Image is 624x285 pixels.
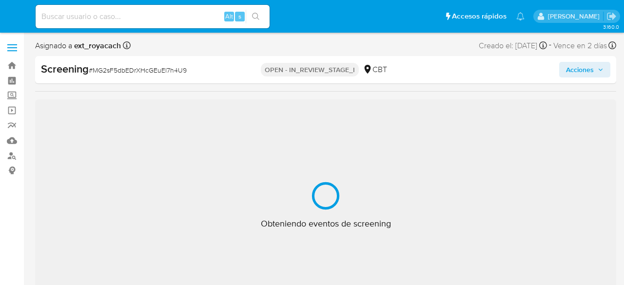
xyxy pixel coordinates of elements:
span: # MG2sF5dbEDrXHcGEuEl7h4U9 [89,65,187,75]
span: - [549,39,551,52]
b: ext_royacach [72,40,121,51]
span: Vence en 2 días [553,40,607,51]
div: Creado el: [DATE] [479,39,547,52]
p: OPEN - IN_REVIEW_STAGE_I [261,63,359,76]
button: Acciones [559,62,610,77]
span: Asignado a [35,40,121,51]
a: Notificaciones [516,12,525,20]
p: ext_royacach@mercadolibre.com [548,12,603,21]
button: search-icon [246,10,266,23]
input: Buscar usuario o caso... [36,10,270,23]
span: s [238,12,241,21]
span: Alt [225,12,233,21]
a: Salir [606,11,617,21]
span: Acciones [566,62,594,77]
b: Screening [41,61,89,76]
div: CBT [363,64,387,75]
span: Accesos rápidos [452,11,507,21]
